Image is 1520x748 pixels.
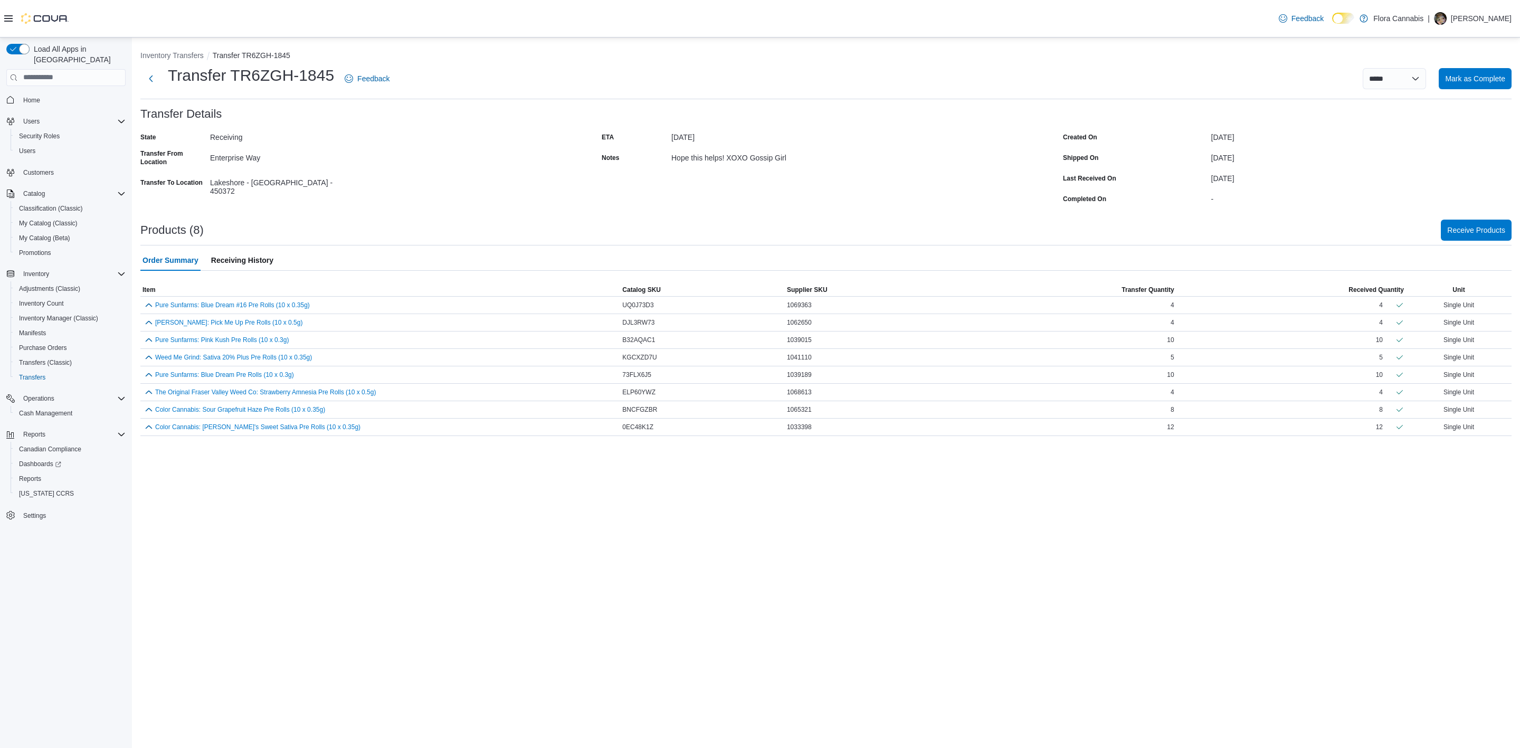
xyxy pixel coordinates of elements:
[622,423,653,431] span: 0EC48K1Z
[1406,283,1512,296] button: Unit
[15,297,126,310] span: Inventory Count
[1439,68,1512,89] button: Mark as Complete
[15,202,87,215] a: Classification (Classic)
[15,356,126,369] span: Transfers (Classic)
[155,423,360,431] button: Color Cannabis: [PERSON_NAME]'s Sweet Sativa Pre Rolls (10 x 0.35g)
[15,312,102,325] a: Inventory Manager (Classic)
[30,44,126,65] span: Load All Apps in [GEOGRAPHIC_DATA]
[140,178,203,187] label: Transfer To Location
[210,149,351,162] div: Enterprise Way
[155,371,294,378] button: Pure Sunfarms: Blue Dream Pre Rolls (10 x 0.3g)
[602,133,614,141] label: ETA
[1171,405,1174,414] span: 8
[11,355,130,370] button: Transfers (Classic)
[19,147,35,155] span: Users
[15,327,126,339] span: Manifests
[11,129,130,144] button: Security Roles
[11,326,130,340] button: Manifests
[19,299,64,308] span: Inventory Count
[140,224,204,236] h3: Products (8)
[15,342,71,354] a: Purchase Orders
[19,115,44,128] button: Users
[622,388,655,396] span: ELP60YWZ
[11,370,130,385] button: Transfers
[787,301,812,309] span: 1069363
[622,353,657,362] span: KGCXZD7U
[11,245,130,260] button: Promotions
[23,430,45,439] span: Reports
[15,130,64,143] a: Security Roles
[15,247,126,259] span: Promotions
[671,149,813,162] div: Hope this helps! XOXO Gossip Girl
[2,114,130,129] button: Users
[11,311,130,326] button: Inventory Manager (Classic)
[155,354,312,361] button: Weed Me Grind: Sativa 20% Plus Pre Rolls (10 x 0.35g)
[19,475,41,483] span: Reports
[19,268,53,280] button: Inventory
[15,202,126,215] span: Classification (Classic)
[357,73,389,84] span: Feedback
[1211,170,1512,183] div: [DATE]
[1406,351,1512,364] div: Single Unit
[622,405,657,414] span: BNCFGZBR
[15,407,126,420] span: Cash Management
[23,190,45,198] span: Catalog
[11,340,130,355] button: Purchase Orders
[140,50,1512,63] nav: An example of EuiBreadcrumbs
[15,247,55,259] a: Promotions
[1406,403,1512,416] div: Single Unit
[1348,286,1404,294] span: Received Quantity
[1428,12,1430,25] p: |
[6,88,126,551] nav: Complex example
[19,344,67,352] span: Purchase Orders
[2,186,130,201] button: Catalog
[19,445,81,453] span: Canadian Compliance
[11,457,130,471] a: Dashboards
[15,472,126,485] span: Reports
[1332,13,1354,24] input: Dark Mode
[787,318,812,327] span: 1062650
[19,187,49,200] button: Catalog
[340,68,394,89] a: Feedback
[787,371,812,379] span: 1039189
[11,281,130,296] button: Adjustments (Classic)
[1441,220,1512,241] button: Receive Products
[15,472,45,485] a: Reports
[19,373,45,382] span: Transfers
[15,312,126,325] span: Inventory Manager (Classic)
[2,92,130,108] button: Home
[11,201,130,216] button: Classification (Classic)
[1406,334,1512,346] div: Single Unit
[1445,73,1505,84] span: Mark as Complete
[11,144,130,158] button: Users
[602,154,619,162] label: Notes
[23,270,49,278] span: Inventory
[142,250,198,271] span: Order Summary
[15,371,50,384] a: Transfers
[15,407,77,420] a: Cash Management
[15,487,78,500] a: [US_STATE] CCRS
[1063,133,1097,141] label: Created On
[1379,353,1383,362] div: 5
[15,342,126,354] span: Purchase Orders
[15,217,82,230] a: My Catalog (Classic)
[210,129,351,141] div: Receiving
[210,174,351,195] div: Lakeshore - [GEOGRAPHIC_DATA] - 450372
[1167,423,1174,431] span: 12
[1373,12,1423,25] p: Flora Cannabis
[140,149,206,166] label: Transfer From Location
[23,512,46,520] span: Settings
[671,129,813,141] div: [DATE]
[15,443,85,456] a: Canadian Compliance
[11,231,130,245] button: My Catalog (Beta)
[140,68,161,89] button: Next
[23,394,54,403] span: Operations
[19,314,98,323] span: Inventory Manager (Classic)
[19,93,126,107] span: Home
[15,297,68,310] a: Inventory Count
[155,301,310,309] button: Pure Sunfarms: Blue Dream #16 Pre Rolls (10 x 0.35g)
[787,388,812,396] span: 1068613
[15,327,50,339] a: Manifests
[213,51,290,60] button: Transfer TR6ZGH-1845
